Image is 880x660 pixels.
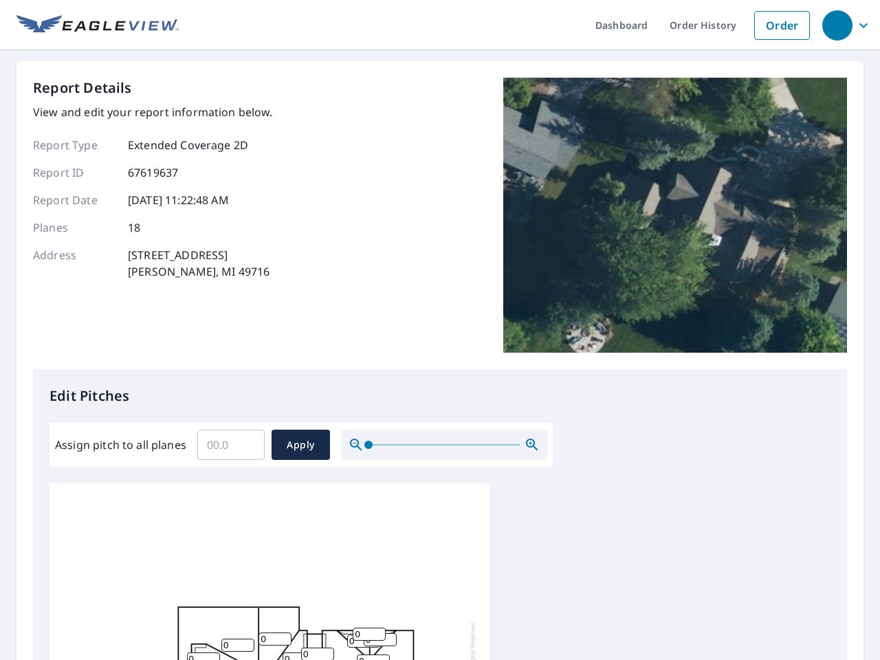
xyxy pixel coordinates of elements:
[33,192,115,208] p: Report Date
[55,437,186,453] label: Assign pitch to all planes
[128,164,178,181] p: 67619637
[128,137,248,153] p: Extended Coverage 2D
[33,247,115,280] p: Address
[33,219,115,236] p: Planes
[272,430,330,460] button: Apply
[33,164,115,181] p: Report ID
[49,386,830,406] p: Edit Pitches
[283,437,319,454] span: Apply
[33,137,115,153] p: Report Type
[128,192,229,208] p: [DATE] 11:22:48 AM
[33,104,273,120] p: View and edit your report information below.
[33,78,132,98] p: Report Details
[503,78,847,353] img: Top image
[197,426,265,464] input: 00.0
[128,219,140,236] p: 18
[16,15,179,36] img: EV Logo
[128,247,269,280] p: [STREET_ADDRESS] [PERSON_NAME], MI 49716
[754,11,810,40] a: Order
